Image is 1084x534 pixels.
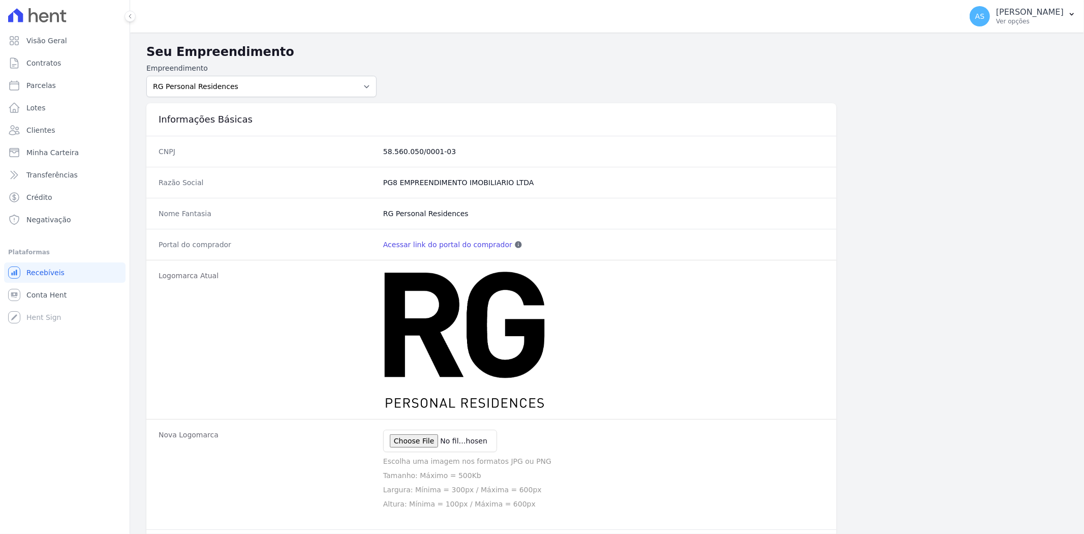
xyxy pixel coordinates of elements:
[996,7,1064,17] p: [PERSON_NAME]
[146,63,377,74] label: Empreendimento
[996,17,1064,25] p: Ver opções
[383,470,824,481] p: Tamanho: Máximo = 500Kb
[383,177,824,188] dd: PG8 EMPREENDIMENTO IMOBILIARIO LTDA
[4,98,126,118] a: Lotes
[26,192,52,202] span: Crédito
[4,142,126,163] a: Minha Carteira
[159,177,375,188] dt: Razão Social
[962,2,1084,31] button: AS [PERSON_NAME] Ver opções
[4,75,126,96] a: Parcelas
[383,499,824,509] p: Altura: Mínima = 100px / Máxima = 600px
[146,43,1068,61] h2: Seu Empreendimento
[159,430,375,509] dt: Nova Logomarca
[159,146,375,157] dt: CNPJ
[975,13,984,20] span: AS
[26,215,71,225] span: Negativação
[383,485,824,495] p: Largura: Mínima = 300px / Máxima = 600px
[4,262,126,283] a: Recebíveis
[26,80,56,91] span: Parcelas
[26,147,79,158] span: Minha Carteira
[26,170,78,180] span: Transferências
[4,210,126,230] a: Negativação
[383,271,546,409] img: logo%20RG%20preto.png
[26,125,55,135] span: Clientes
[26,58,61,68] span: Contratos
[4,165,126,185] a: Transferências
[4,285,126,305] a: Conta Hent
[159,240,375,250] dt: Portal do comprador
[159,209,375,219] dt: Nome Fantasia
[26,268,65,278] span: Recebíveis
[26,103,46,113] span: Lotes
[159,113,824,126] h3: Informações Básicas
[4,53,126,73] a: Contratos
[4,31,126,51] a: Visão Geral
[383,209,824,219] dd: RG Personal Residences
[8,246,121,258] div: Plataformas
[4,120,126,140] a: Clientes
[4,187,126,207] a: Crédito
[383,456,824,466] p: Escolha uma imagem nos formatos JPG ou PNG
[383,240,512,250] a: Acessar link do portal do comprador
[26,290,67,300] span: Conta Hent
[26,36,67,46] span: Visão Geral
[383,146,824,157] dd: 58.560.050/0001-03
[159,271,375,409] dt: Logomarca Atual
